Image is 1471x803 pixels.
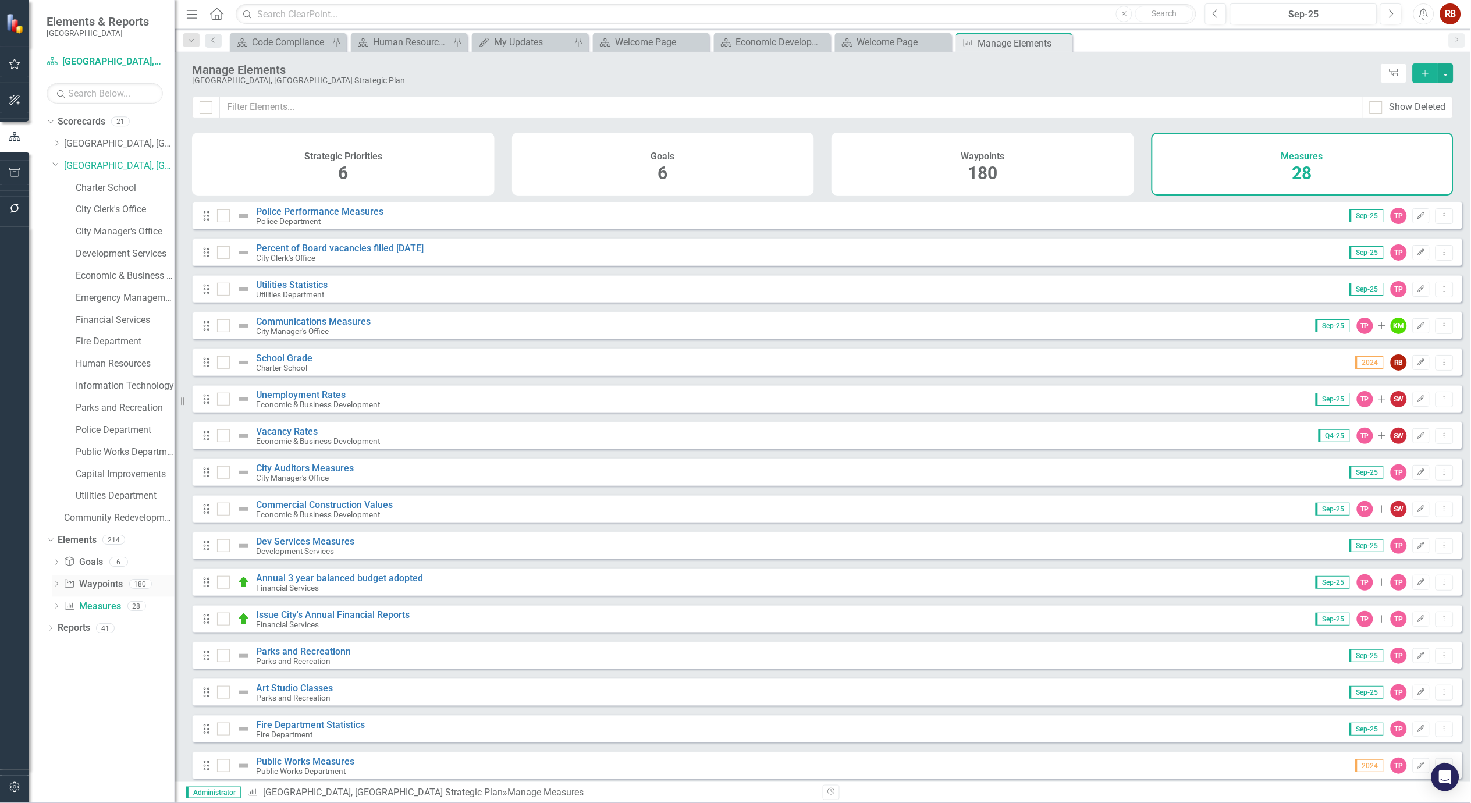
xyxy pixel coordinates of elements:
[58,534,97,547] a: Elements
[257,254,316,262] small: City Clerk's Office
[838,35,948,49] a: Welcome Page
[186,787,241,798] span: Administrator
[304,151,382,162] h4: Strategic Priorities
[237,429,251,443] img: Not Defined
[1357,318,1373,334] div: TP
[257,243,424,254] a: Percent of Board vacancies filled [DATE]
[257,510,381,519] small: Economic & Business Development
[717,35,827,49] a: Economic Development
[1316,319,1350,332] span: Sep-25
[76,424,175,437] a: Police Department
[257,279,328,290] a: Utilities Statistics
[47,55,163,69] a: [GEOGRAPHIC_DATA], [GEOGRAPHIC_DATA] Strategic Plan
[127,601,146,611] div: 28
[257,694,331,702] small: Parks and Recreation
[1391,648,1407,664] div: TP
[257,474,329,482] small: City Manager's Office
[76,292,175,305] a: Emergency Management & Resilience
[1349,539,1384,552] span: Sep-25
[257,584,319,592] small: Financial Services
[247,786,814,800] div: » Manage Measures
[111,117,130,127] div: 21
[47,83,163,104] input: Search Below...
[257,364,308,372] small: Charter School
[257,327,329,336] small: City Manager's Office
[237,722,251,736] img: Not Defined
[475,35,571,49] a: My Updates
[1349,723,1384,736] span: Sep-25
[76,401,175,415] a: Parks and Recreation
[58,621,90,635] a: Reports
[237,502,251,516] img: Not Defined
[1391,684,1407,701] div: TP
[1391,318,1407,334] div: KM
[47,29,149,38] small: [GEOGRAPHIC_DATA]
[129,579,152,589] div: 180
[237,319,251,333] img: Not Defined
[257,426,318,437] a: Vacancy Rates
[1391,501,1407,517] div: SW
[237,575,251,589] img: On Schedule or Complete
[1390,101,1446,114] div: Show Deleted
[857,35,948,49] div: Welcome Page
[76,468,175,481] a: Capital Improvements
[1391,538,1407,554] div: TP
[64,511,175,525] a: Community Redevelopment Area
[338,163,348,183] span: 6
[76,203,175,216] a: City Clerk's Office
[76,269,175,283] a: Economic & Business Development
[596,35,706,49] a: Welcome Page
[252,35,329,49] div: Code Compliance
[47,15,149,29] span: Elements & Reports
[1391,721,1407,737] div: TP
[192,63,1375,76] div: Manage Elements
[1316,393,1350,406] span: Sep-25
[1357,428,1373,444] div: TP
[1440,3,1461,24] button: RB
[736,35,827,49] div: Economic Development
[237,246,251,260] img: Not Defined
[236,4,1196,24] input: Search ClearPoint...
[1135,6,1193,22] button: Search
[1230,3,1377,24] button: Sep-25
[1349,246,1384,259] span: Sep-25
[1357,391,1373,407] div: TP
[1349,649,1384,662] span: Sep-25
[1349,209,1384,222] span: Sep-25
[76,357,175,371] a: Human Resources
[63,556,103,569] a: Goals
[237,612,251,626] img: On Schedule or Complete
[76,225,175,239] a: City Manager's Office
[651,151,675,162] h4: Goals
[63,600,121,613] a: Measures
[1234,8,1373,22] div: Sep-25
[1355,356,1384,369] span: 2024
[58,115,105,129] a: Scorecards
[1357,501,1373,517] div: TP
[102,535,125,545] div: 214
[237,539,251,553] img: Not Defined
[1349,686,1384,699] span: Sep-25
[1355,759,1384,772] span: 2024
[1292,163,1312,183] span: 28
[257,620,319,629] small: Financial Services
[237,466,251,479] img: Not Defined
[237,392,251,406] img: Not Defined
[76,247,175,261] a: Development Services
[1391,464,1407,481] div: TP
[1391,611,1407,627] div: TP
[1391,208,1407,224] div: TP
[257,463,354,474] a: City Auditors Measures
[968,163,997,183] span: 180
[257,646,351,657] a: Parks and Recreationn
[237,685,251,699] img: Not Defined
[237,759,251,773] img: Not Defined
[257,400,381,409] small: Economic & Business Development
[658,163,668,183] span: 6
[1316,613,1350,626] span: Sep-25
[237,282,251,296] img: Not Defined
[494,35,571,49] div: My Updates
[257,756,355,767] a: Public Works Measures
[373,35,450,49] div: Human Resources Analytics Dashboard
[257,437,381,446] small: Economic & Business Development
